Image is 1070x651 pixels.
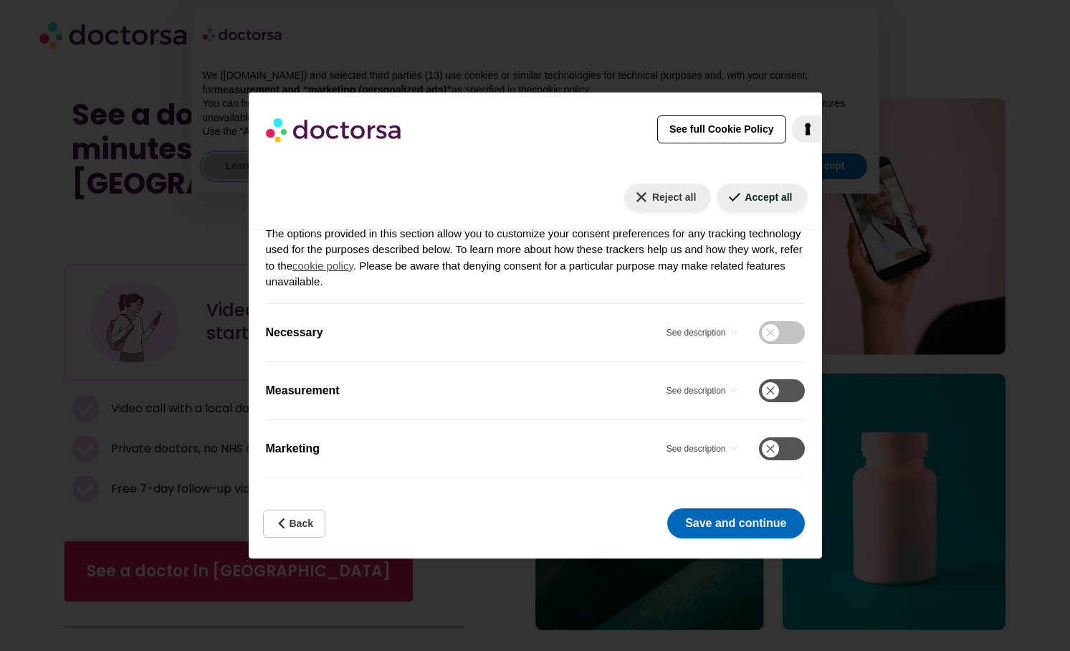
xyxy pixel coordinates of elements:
[667,321,742,344] button: Necessary - See description
[667,508,804,538] button: Save and continue
[263,510,325,538] button: Back
[792,115,822,143] a: iubenda - Cookie Policy and Cookie Compliance Management
[717,184,807,212] button: Accept all
[266,226,805,290] p: The options provided in this section allow you to customize your consent preferences for any trac...
[266,440,320,457] label: Marketing
[657,115,786,143] button: See full Cookie Policy
[292,260,353,272] a: cookie policy
[624,184,711,212] button: Reject all
[266,110,403,149] img: logo
[266,324,323,341] label: Necessary
[669,122,774,137] span: See full Cookie Policy
[667,379,742,402] button: Measurement - See description
[266,382,340,399] label: Measurement
[667,437,742,460] button: Marketing - See description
